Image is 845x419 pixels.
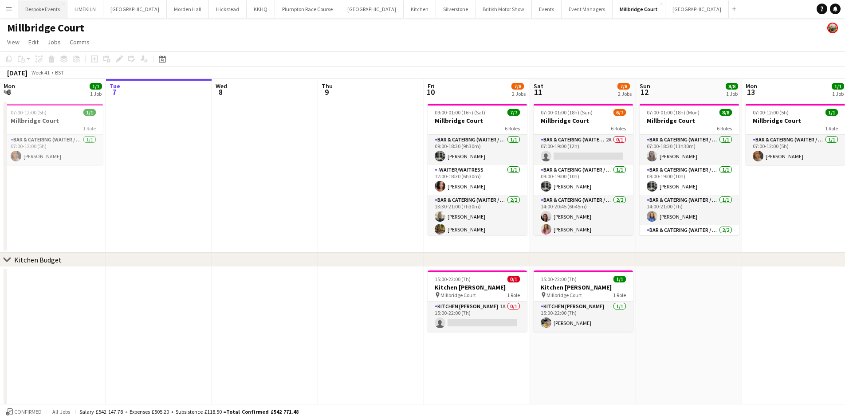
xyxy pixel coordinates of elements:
[428,195,527,238] app-card-role: Bar & Catering (Waiter / waitress)2/213:30-21:00 (7h30m)[PERSON_NAME][PERSON_NAME]
[2,87,15,97] span: 6
[532,0,562,18] button: Events
[640,165,739,195] app-card-role: Bar & Catering (Waiter / waitress)1/109:00-19:00 (10h)[PERSON_NAME]
[79,408,299,415] div: Salary £542 147.78 + Expenses £505.20 + Subsistence £118.50 =
[4,104,103,165] app-job-card: 07:00-12:00 (5h)1/1Millbridge Court1 RoleBar & Catering (Waiter / waitress)1/107:00-12:00 (5h)[PE...
[825,125,838,132] span: 1 Role
[4,117,103,125] h3: Millbridge Court
[541,276,577,282] span: 15:00-22:00 (7h)
[110,82,120,90] span: Tue
[275,0,340,18] button: Plumpton Race Course
[640,135,739,165] app-card-role: Bar & Catering (Waiter / waitress)1/107:00-18:30 (11h30m)[PERSON_NAME]
[562,0,613,18] button: Event Managers
[4,407,43,417] button: Confirmed
[534,283,633,291] h3: Kitchen [PERSON_NAME]
[719,109,732,116] span: 8/8
[4,135,103,165] app-card-role: Bar & Catering (Waiter / waitress)1/107:00-12:00 (5h)[PERSON_NAME]
[746,104,845,165] app-job-card: 07:00-12:00 (5h)1/1Millbridge Court1 RoleBar & Catering (Waiter / waitress)1/107:00-12:00 (5h)[PE...
[611,125,626,132] span: 6 Roles
[7,38,20,46] span: View
[532,87,543,97] span: 11
[440,292,476,298] span: Millbridge Court
[428,117,527,125] h3: Millbridge Court
[744,87,757,97] span: 13
[28,38,39,46] span: Edit
[746,82,757,90] span: Mon
[214,87,227,97] span: 8
[404,0,436,18] button: Kitchen
[66,36,93,48] a: Comms
[640,117,739,125] h3: Millbridge Court
[4,36,23,48] a: View
[428,135,527,165] app-card-role: Bar & Catering (Waiter / waitress)1/109:00-18:30 (9h30m)[PERSON_NAME]
[534,135,633,165] app-card-role: Bar & Catering (Waiter / waitress)2A0/107:00-19:00 (12h)
[90,90,102,97] div: 1 Job
[14,409,42,415] span: Confirmed
[534,270,633,332] app-job-card: 15:00-22:00 (7h)1/1Kitchen [PERSON_NAME] Millbridge Court1 RoleKitchen [PERSON_NAME]1/115:00-22:0...
[746,117,845,125] h3: Millbridge Court
[428,270,527,332] app-job-card: 15:00-22:00 (7h)0/1Kitchen [PERSON_NAME] Millbridge Court1 RoleKitchen [PERSON_NAME]1A0/115:00-22...
[726,90,738,97] div: 1 Job
[83,125,96,132] span: 1 Role
[7,21,84,35] h1: Millbridge Court
[11,109,47,116] span: 07:00-12:00 (5h)
[617,83,630,90] span: 7/8
[717,125,732,132] span: 6 Roles
[476,0,532,18] button: British Motor Show
[534,82,543,90] span: Sat
[647,109,700,116] span: 07:00-01:00 (18h) (Mon)
[638,87,650,97] span: 12
[226,408,299,415] span: Total Confirmed £542 771.48
[4,82,15,90] span: Mon
[825,109,838,116] span: 1/1
[613,292,626,298] span: 1 Role
[167,0,209,18] button: Morden Hall
[29,69,51,76] span: Week 41
[613,0,665,18] button: Millbridge Court
[512,90,526,97] div: 2 Jobs
[534,104,633,235] app-job-card: 07:00-01:00 (18h) (Sun)6/7Millbridge Court6 RolesBar & Catering (Waiter / waitress)2A0/107:00-19:...
[428,283,527,291] h3: Kitchen [PERSON_NAME]
[618,90,632,97] div: 2 Jobs
[216,82,227,90] span: Wed
[832,90,844,97] div: 1 Job
[44,36,64,48] a: Jobs
[534,302,633,332] app-card-role: Kitchen [PERSON_NAME]1/115:00-22:00 (7h)[PERSON_NAME]
[726,83,738,90] span: 8/8
[640,195,739,225] app-card-role: Bar & Catering (Waiter / waitress)1/114:00-21:00 (7h)[PERSON_NAME]
[70,38,90,46] span: Comms
[832,83,844,90] span: 1/1
[511,83,524,90] span: 7/8
[67,0,103,18] button: LIMEKILN
[640,104,739,235] app-job-card: 07:00-01:00 (18h) (Mon)8/8Millbridge Court6 RolesBar & Catering (Waiter / waitress)1/107:00-18:30...
[428,302,527,332] app-card-role: Kitchen [PERSON_NAME]1A0/115:00-22:00 (7h)
[322,82,333,90] span: Thu
[613,109,626,116] span: 6/7
[541,109,593,116] span: 07:00-01:00 (18h) (Sun)
[320,87,333,97] span: 9
[534,117,633,125] h3: Millbridge Court
[51,408,72,415] span: All jobs
[25,36,42,48] a: Edit
[428,82,435,90] span: Fri
[534,195,633,238] app-card-role: Bar & Catering (Waiter / waitress)2/214:00-20:45 (6h45m)[PERSON_NAME][PERSON_NAME]
[247,0,275,18] button: KKHQ
[507,109,520,116] span: 7/7
[428,104,527,235] div: 09:00-01:00 (16h) (Sat)7/7Millbridge Court6 RolesBar & Catering (Waiter / waitress)1/109:00-18:30...
[746,135,845,165] app-card-role: Bar & Catering (Waiter / waitress)1/107:00-12:00 (5h)[PERSON_NAME]
[613,276,626,282] span: 1/1
[340,0,404,18] button: [GEOGRAPHIC_DATA]
[534,165,633,195] app-card-role: Bar & Catering (Waiter / waitress)1/109:00-19:00 (10h)[PERSON_NAME]
[435,276,471,282] span: 15:00-22:00 (7h)
[435,109,485,116] span: 09:00-01:00 (16h) (Sat)
[55,69,64,76] div: BST
[827,23,838,33] app-user-avatar: Staffing Manager
[428,165,527,195] app-card-role: -Waiter/Waitress1/112:00-18:30 (6h30m)[PERSON_NAME]
[108,87,120,97] span: 7
[209,0,247,18] button: Hickstead
[7,68,28,77] div: [DATE]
